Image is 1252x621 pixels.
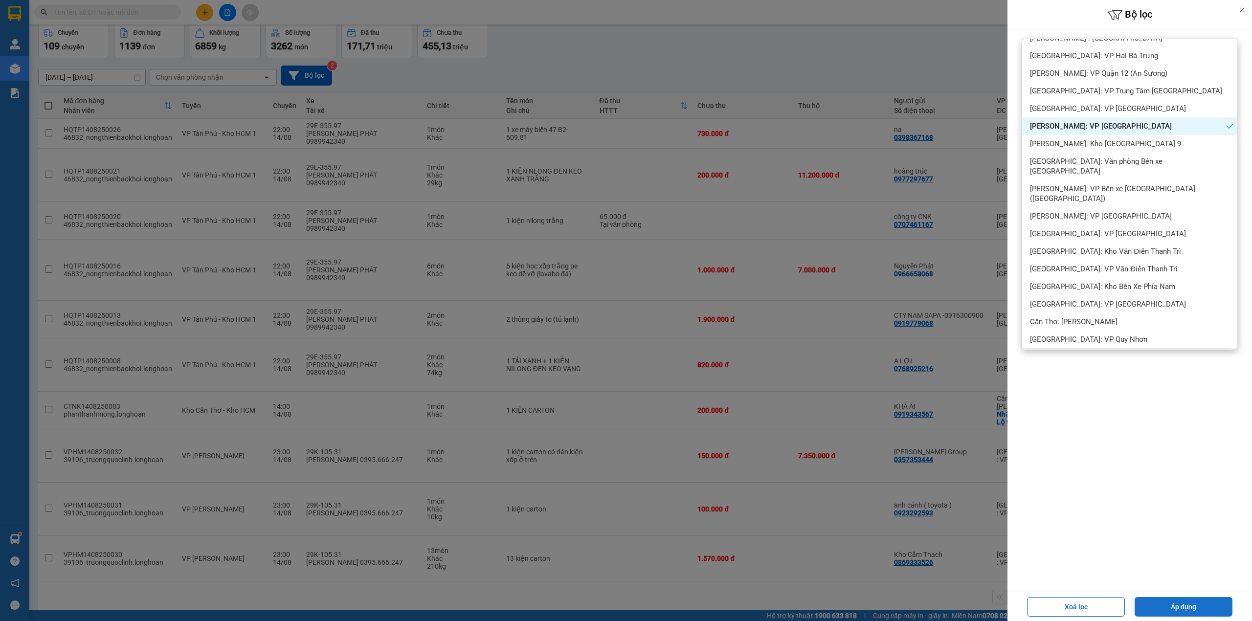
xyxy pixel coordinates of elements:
span: [PERSON_NAME]: VP Bến xe [GEOGRAPHIC_DATA] ([GEOGRAPHIC_DATA]) [1030,184,1233,203]
span: CÔNG TY TNHH CHUYỂN PHÁT NHANH BẢO AN [85,21,179,39]
span: [PERSON_NAME]: VP [GEOGRAPHIC_DATA] [1030,211,1172,221]
strong: PHIẾU DÁN LÊN HÀNG [65,4,194,18]
span: [GEOGRAPHIC_DATA]: VP Quy Nhơn [1030,334,1147,344]
span: [GEOGRAPHIC_DATA]: Kho Bến Xe Phía Nam [1030,282,1175,291]
span: [GEOGRAPHIC_DATA]: VP [GEOGRAPHIC_DATA] [1030,229,1186,239]
button: Áp dụng [1135,597,1232,617]
span: [GEOGRAPHIC_DATA]: VP Trung Tâm [GEOGRAPHIC_DATA] [1030,86,1222,96]
span: [PERSON_NAME]: VP Quận 12 (An Sương) [1030,68,1167,78]
span: Cần Thơ: [PERSON_NAME] [1030,317,1118,327]
span: [GEOGRAPHIC_DATA]: Văn phòng Bến xe [GEOGRAPHIC_DATA] [1030,156,1233,176]
span: 14:59:41 [DATE] [4,67,61,76]
span: [GEOGRAPHIC_DATA]: VP [GEOGRAPHIC_DATA] [1030,299,1186,309]
span: [PHONE_NUMBER] [4,21,74,38]
h6: Bộ lọc [1007,7,1252,22]
span: [GEOGRAPHIC_DATA]: VP Văn Điển Thanh Trì [1030,264,1178,274]
strong: CSKH: [27,21,52,29]
button: Xoá lọc [1027,597,1125,617]
ul: Menu [1022,39,1237,350]
span: [PERSON_NAME]: Kho [GEOGRAPHIC_DATA] 9 [1030,139,1181,149]
span: Mã đơn: HQTP1408250021 [4,52,150,66]
span: [GEOGRAPHIC_DATA]: VP Hai Bà Trưng [1030,51,1158,61]
span: [PERSON_NAME]: VP [GEOGRAPHIC_DATA] [1030,121,1172,131]
span: [GEOGRAPHIC_DATA]: VP [GEOGRAPHIC_DATA] [1030,104,1186,113]
span: [GEOGRAPHIC_DATA]: Kho Văn Điển Thanh Trì [1030,246,1181,256]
